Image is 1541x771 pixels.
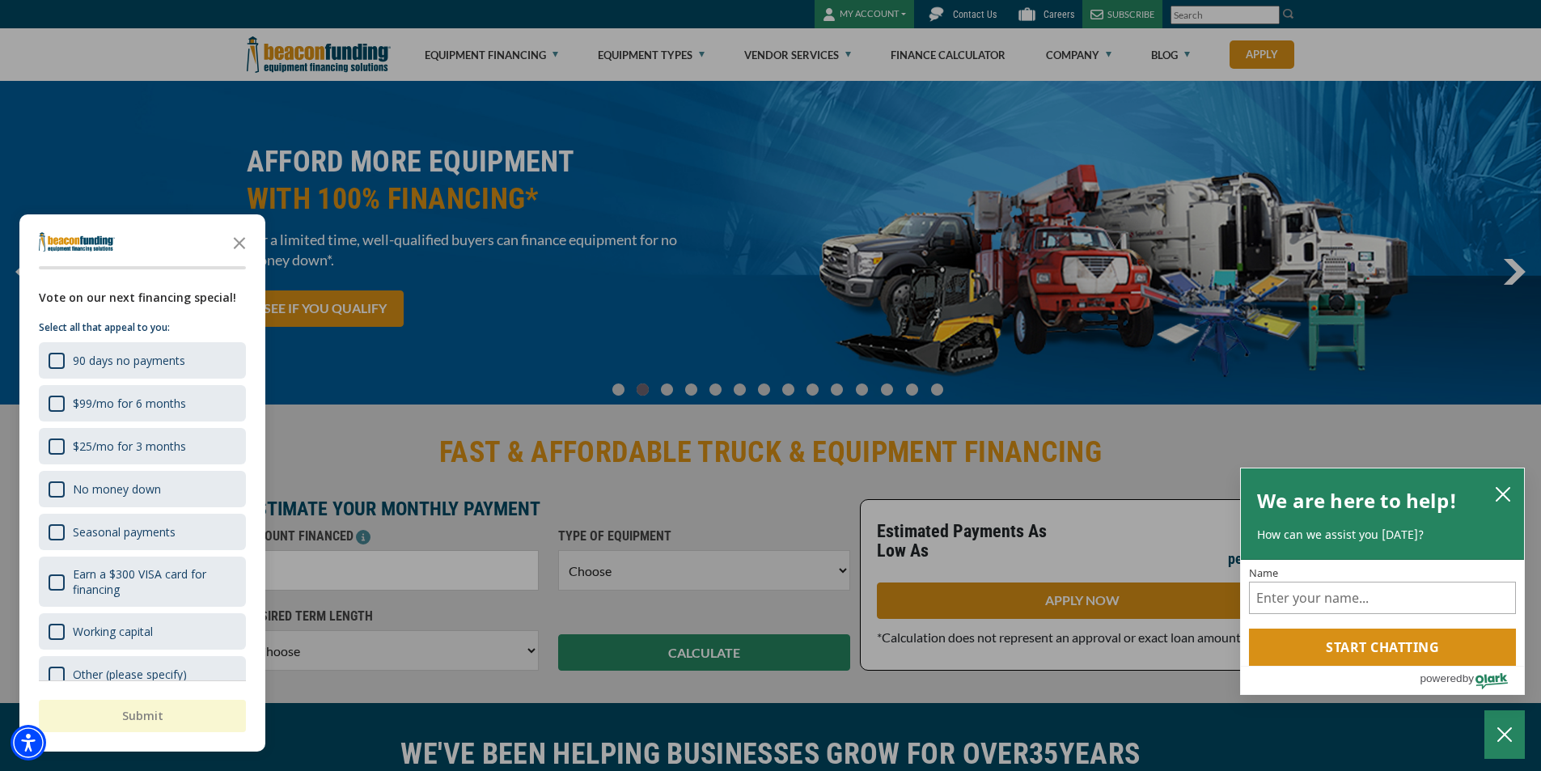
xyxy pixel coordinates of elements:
div: Earn a $300 VISA card for financing [39,557,246,607]
span: by [1463,668,1474,688]
div: Earn a $300 VISA card for financing [73,566,236,597]
img: Company logo [39,232,115,252]
div: No money down [73,481,161,497]
div: Other (please specify) [73,667,187,682]
button: Submit [39,700,246,732]
p: Select all that appeal to you: [39,320,246,336]
div: $25/mo for 3 months [73,438,186,454]
label: Name [1249,568,1516,578]
div: olark chatbox [1240,468,1525,696]
input: Name [1249,582,1516,614]
button: Close Chatbox [1484,710,1525,759]
button: close chatbox [1490,482,1516,505]
div: 90 days no payments [39,342,246,379]
a: Powered by Olark [1420,667,1524,694]
div: Vote on our next financing special! [39,289,246,307]
div: $25/mo for 3 months [39,428,246,464]
div: 90 days no payments [73,353,185,368]
div: Working capital [39,613,246,650]
button: Start chatting [1249,629,1516,666]
div: Seasonal payments [73,524,176,540]
span: powered [1420,668,1462,688]
div: $99/mo for 6 months [39,385,246,422]
div: $99/mo for 6 months [73,396,186,411]
div: Seasonal payments [39,514,246,550]
div: Survey [19,214,265,752]
div: Accessibility Menu [11,725,46,760]
div: Working capital [73,624,153,639]
div: Other (please specify) [39,656,246,693]
div: No money down [39,471,246,507]
button: Close the survey [223,226,256,258]
p: How can we assist you [DATE]? [1257,527,1508,543]
h2: We are here to help! [1257,485,1457,517]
